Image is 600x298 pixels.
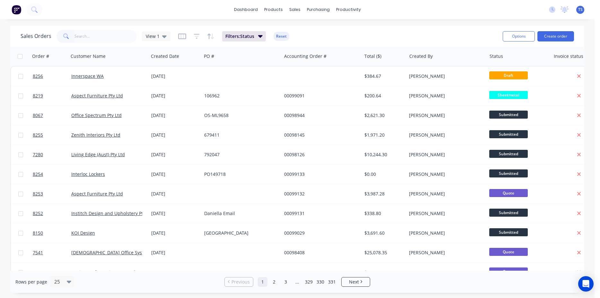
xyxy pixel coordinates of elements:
div: Accounting Order # [284,53,326,59]
div: Invoice status [554,53,583,59]
span: 8256 [33,73,43,79]
div: Daniella Email [204,210,275,217]
div: 00099029 [284,230,355,236]
span: Submitted [489,111,528,119]
a: Design Craft Furniture Pty Ltd [71,269,135,275]
span: 8219 [33,93,43,99]
button: Filters:Status [222,31,266,41]
div: Created By [409,53,433,59]
a: Institch Design and Upholstery Pty Ltd [71,210,153,216]
div: [DATE] [151,191,199,197]
a: 7541 [33,243,71,262]
div: 00099133 [284,171,355,177]
div: Customer Name [71,53,106,59]
a: Aspect Furniture Pty Ltd [71,93,123,99]
div: $2,621.30 [364,112,402,119]
div: 00098126 [284,151,355,158]
div: [DATE] [151,269,199,275]
div: $25,078.35 [364,249,402,256]
div: $3,691.60 [364,230,402,236]
a: Page 3 [281,277,291,287]
span: Submitted [489,209,528,217]
div: [PERSON_NAME] [409,269,480,275]
div: [DATE] [151,249,199,256]
div: [PERSON_NAME] [409,93,480,99]
div: [PERSON_NAME] [409,73,480,79]
div: 00098944 [284,112,355,119]
button: Reset [274,32,289,41]
div: [DATE] [151,112,199,119]
span: Next [349,279,359,285]
div: [PERSON_NAME] [409,132,480,138]
a: 8251 [33,263,71,282]
div: [DATE] [151,93,199,99]
div: [PERSON_NAME] [409,151,480,158]
div: productivity [333,5,364,14]
div: [GEOGRAPHIC_DATA] [204,230,275,236]
div: Total ($) [364,53,381,59]
button: Create order [537,31,574,41]
div: [PERSON_NAME] [409,171,480,177]
span: 8251 [33,269,43,275]
div: OS-ML9658 [204,112,275,119]
div: [DATE] [151,171,199,177]
span: Quote [489,248,528,256]
span: 7541 [33,249,43,256]
span: 7280 [33,151,43,158]
a: Office Spectrum Pty Ltd [71,112,122,118]
img: Factory [12,5,21,14]
a: 8255 [33,125,71,145]
span: Submitted [489,150,528,158]
div: Open Intercom Messenger [578,276,594,292]
span: 8253 [33,191,43,197]
a: 8067 [33,106,71,125]
div: 00099132 [284,191,355,197]
a: Innerspace WA [71,73,104,79]
span: Draft [489,71,528,79]
div: [PERSON_NAME] [409,210,480,217]
span: 8254 [33,171,43,177]
div: 00099131 [284,210,355,217]
div: PO149718 [204,171,275,177]
div: 00099130 [284,269,355,275]
a: Page 331 [327,277,337,287]
span: Submitted [489,130,528,138]
div: Order # [32,53,49,59]
a: 8254 [33,165,71,184]
span: TS [578,7,583,13]
div: $384.67 [364,73,402,79]
div: products [261,5,286,14]
a: 8256 [33,67,71,86]
ul: Pagination [222,277,373,287]
div: PO # [204,53,214,59]
a: [DEMOGRAPHIC_DATA] Office Systems [71,249,152,256]
h1: Sales Orders [21,33,51,39]
a: Interloc Lockers [71,171,105,177]
span: Previous [231,279,250,285]
span: 8067 [33,112,43,119]
a: Living Edge (Aust) Pty Ltd [71,151,125,158]
div: [PERSON_NAME] [409,249,480,256]
a: dashboard [231,5,261,14]
a: 8150 [33,223,71,243]
span: Submitted [489,228,528,236]
div: Created Date [151,53,179,59]
a: Aspect Furniture Pty Ltd [71,191,123,197]
div: 679411 [204,132,275,138]
div: Status [490,53,503,59]
a: KOI Design [71,230,95,236]
a: 8219 [33,86,71,105]
div: $1,570.80 [364,269,402,275]
span: Quote [489,267,528,275]
span: View 1 [146,33,160,40]
span: 8252 [33,210,43,217]
div: purchasing [304,5,333,14]
div: $200.64 [364,93,402,99]
span: 8150 [33,230,43,236]
div: 106962 [204,93,275,99]
div: 00099091 [284,93,355,99]
div: [DATE] [151,73,199,79]
div: 00098408 [284,249,355,256]
a: 8253 [33,184,71,203]
a: Previous page [225,279,253,285]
